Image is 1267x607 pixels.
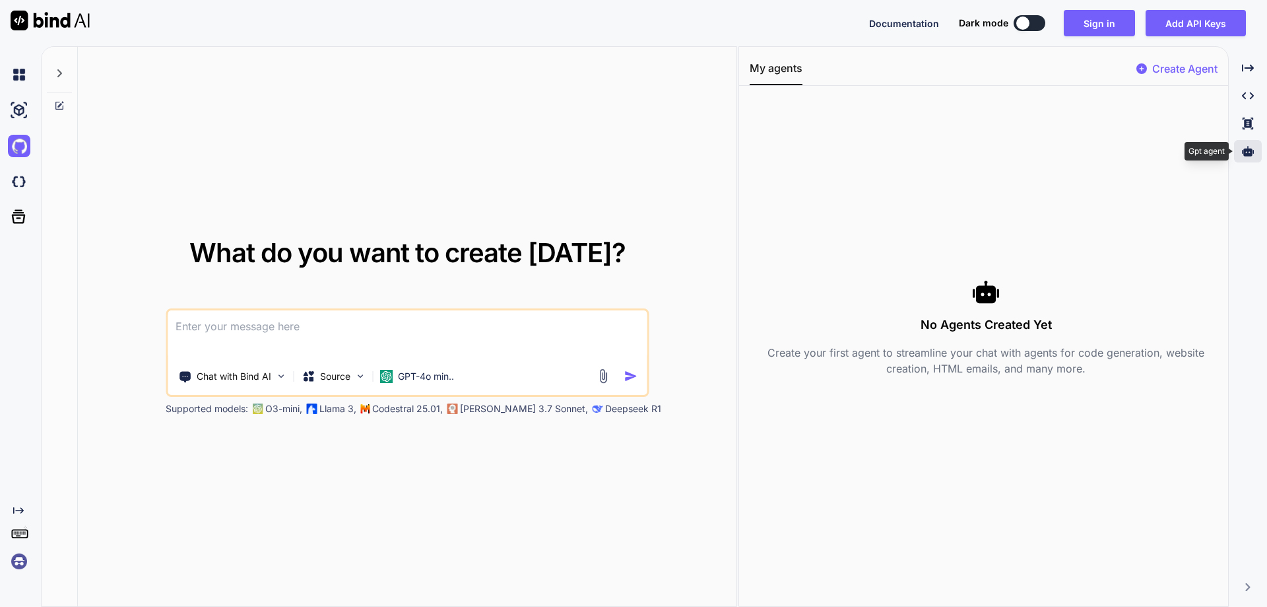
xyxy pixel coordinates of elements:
[360,404,370,413] img: Mistral-AI
[8,170,30,193] img: darkCloudIdeIcon
[605,402,661,415] p: Deepseek R1
[750,60,802,85] button: My agents
[166,402,248,415] p: Supported models:
[595,369,610,384] img: attachment
[460,402,588,415] p: [PERSON_NAME] 3.7 Sonnet,
[750,316,1223,334] h3: No Agents Created Yet
[197,370,271,383] p: Chat with Bind AI
[869,18,939,29] span: Documentation
[1146,10,1246,36] button: Add API Keys
[379,370,393,383] img: GPT-4o mini
[1152,61,1218,77] p: Create Agent
[265,402,302,415] p: O3-mini,
[189,236,626,269] span: What do you want to create [DATE]?
[319,402,356,415] p: Llama 3,
[252,404,263,414] img: GPT-4
[8,550,30,573] img: signin
[8,63,30,86] img: chat
[8,135,30,157] img: githubLight
[1185,142,1229,161] div: Gpt agent
[372,402,443,415] p: Codestral 25.01,
[447,404,457,414] img: claude
[869,17,939,30] button: Documentation
[8,99,30,122] img: ai-studio
[11,11,90,30] img: Bind AI
[750,345,1223,376] p: Create your first agent to streamline your chat with agents for code generation, website creation...
[320,370,350,383] p: Source
[592,404,602,414] img: claude
[354,371,366,382] img: Pick Models
[624,369,637,383] img: icon
[1064,10,1135,36] button: Sign in
[275,371,286,382] img: Pick Tools
[398,370,454,383] p: GPT-4o min..
[959,17,1008,30] span: Dark mode
[306,404,317,414] img: Llama2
